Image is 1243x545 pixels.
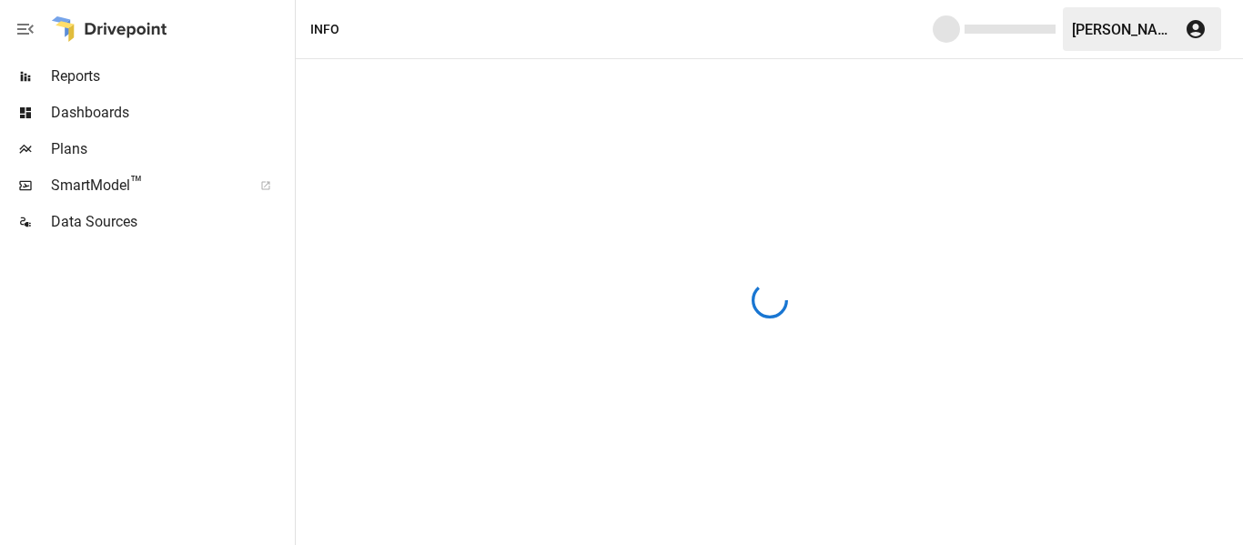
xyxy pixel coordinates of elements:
div: [PERSON_NAME] [1072,21,1174,38]
span: SmartModel [51,175,240,197]
span: Reports [51,66,291,87]
span: Dashboards [51,102,291,124]
span: ™ [130,172,143,195]
span: Plans [51,138,291,160]
span: Data Sources [51,211,291,233]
